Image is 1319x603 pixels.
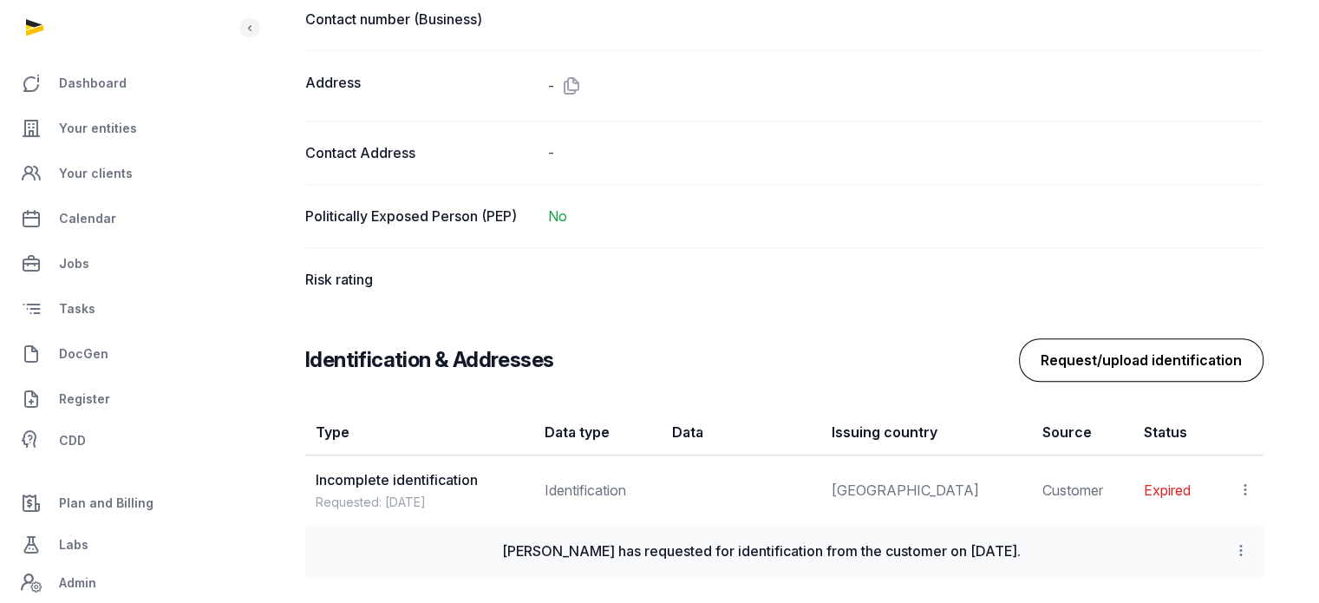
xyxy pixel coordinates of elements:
[305,72,534,100] dt: Address
[305,142,534,163] dt: Contact Address
[59,573,96,593] span: Admin
[14,288,235,330] a: Tasks
[1032,410,1133,456] th: Source
[59,208,116,229] span: Calendar
[14,333,235,375] a: DocGen
[59,298,95,319] span: Tasks
[821,456,1031,526] td: [GEOGRAPHIC_DATA]
[305,346,553,374] h3: Identification & Addresses
[1019,338,1263,382] button: Request/upload identification
[59,344,108,364] span: DocGen
[548,206,1263,226] dd: No
[14,378,235,420] a: Register
[1042,480,1123,501] div: Customer
[14,423,235,458] a: CDD
[59,163,133,184] span: Your clients
[14,62,235,104] a: Dashboard
[548,72,1263,100] div: -
[14,243,235,285] a: Jobs
[14,153,235,194] a: Your clients
[14,198,235,239] a: Calendar
[305,410,534,456] th: Type
[14,566,235,600] a: Admin
[59,389,110,410] span: Register
[316,471,478,488] span: Incomplete identification
[316,541,1207,561] div: [PERSON_NAME] has requested for identification from the customer on [DATE].
[534,456,662,526] td: Identification
[305,9,534,29] dt: Contact number (Business)
[305,206,534,226] dt: Politically Exposed Person (PEP)
[59,493,153,514] span: Plan and Billing
[1144,482,1191,499] span: Expired
[1133,410,1218,456] th: Status
[59,253,89,274] span: Jobs
[59,73,127,94] span: Dashboard
[14,108,235,149] a: Your entities
[821,410,1031,456] th: Issuing country
[59,534,88,555] span: Labs
[59,118,137,139] span: Your entities
[548,142,1263,163] div: -
[662,410,821,456] th: Data
[59,430,86,451] span: CDD
[534,410,662,456] th: Data type
[14,524,235,566] a: Labs
[316,494,524,511] span: Requested: [DATE]
[14,482,235,524] a: Plan and Billing
[305,269,534,290] dt: Risk rating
